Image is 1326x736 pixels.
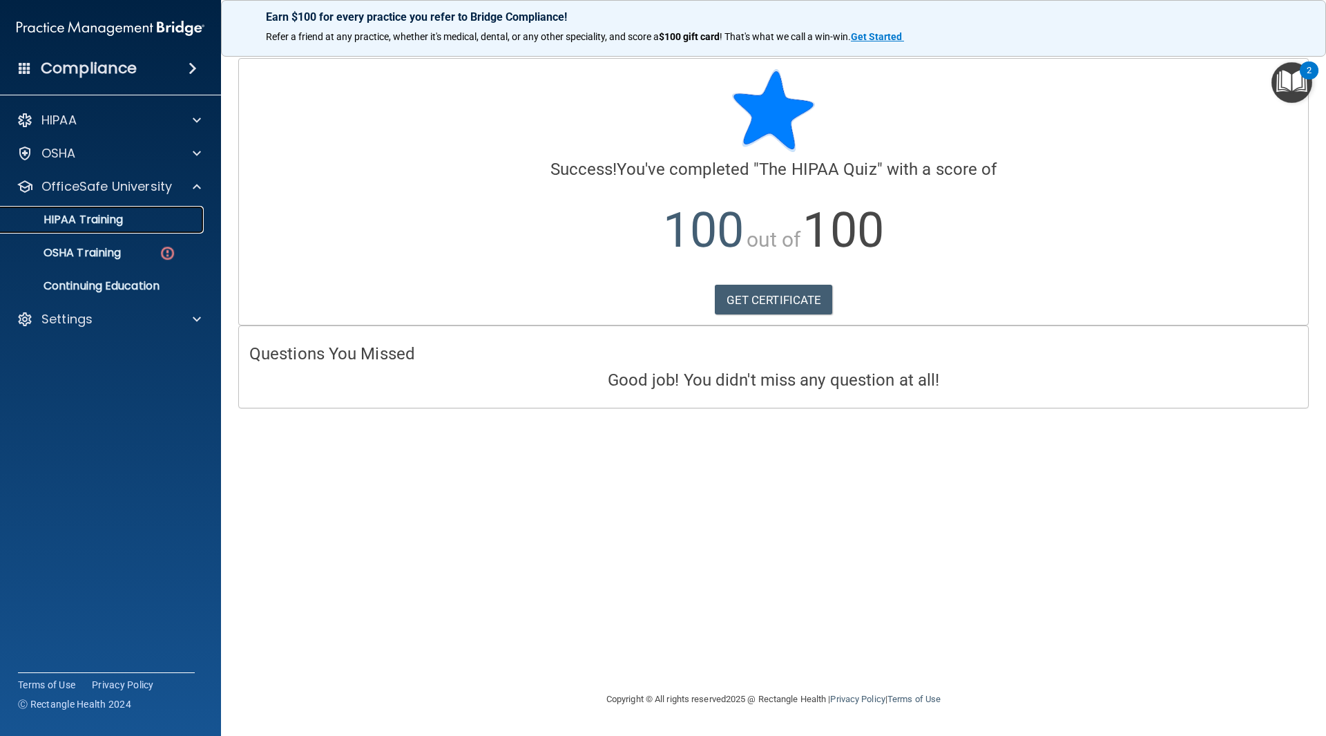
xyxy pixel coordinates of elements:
[550,160,617,179] span: Success!
[17,15,204,42] img: PMB logo
[17,311,201,328] a: Settings
[1307,70,1311,88] div: 2
[1271,62,1312,103] button: Open Resource Center, 2 new notifications
[17,112,201,129] a: HIPAA
[18,678,75,692] a: Terms of Use
[249,160,1298,178] h4: You've completed " " with a score of
[41,178,172,195] p: OfficeSafe University
[887,694,941,704] a: Terms of Use
[659,31,720,42] strong: $100 gift card
[41,311,93,328] p: Settings
[732,69,815,152] img: blue-star-rounded.9d042014.png
[715,285,833,315] a: GET CERTIFICATE
[851,31,904,42] a: Get Started
[41,145,76,162] p: OSHA
[521,677,1026,721] div: Copyright © All rights reserved 2025 @ Rectangle Health | |
[9,213,123,227] p: HIPAA Training
[663,202,744,258] span: 100
[17,178,201,195] a: OfficeSafe University
[18,697,131,711] span: Ⓒ Rectangle Health 2024
[803,202,883,258] span: 100
[159,245,176,262] img: danger-circle.6113f641.png
[830,694,885,704] a: Privacy Policy
[17,145,201,162] a: OSHA
[92,678,154,692] a: Privacy Policy
[266,10,1281,23] p: Earn $100 for every practice you refer to Bridge Compliance!
[851,31,902,42] strong: Get Started
[266,31,659,42] span: Refer a friend at any practice, whether it's medical, dental, or any other speciality, and score a
[720,31,851,42] span: ! That's what we call a win-win.
[249,345,1298,363] h4: Questions You Missed
[759,160,876,179] span: The HIPAA Quiz
[9,246,121,260] p: OSHA Training
[747,227,801,252] span: out of
[249,371,1298,389] h4: Good job! You didn't miss any question at all!
[9,279,198,293] p: Continuing Education
[41,59,137,78] h4: Compliance
[41,112,77,129] p: HIPAA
